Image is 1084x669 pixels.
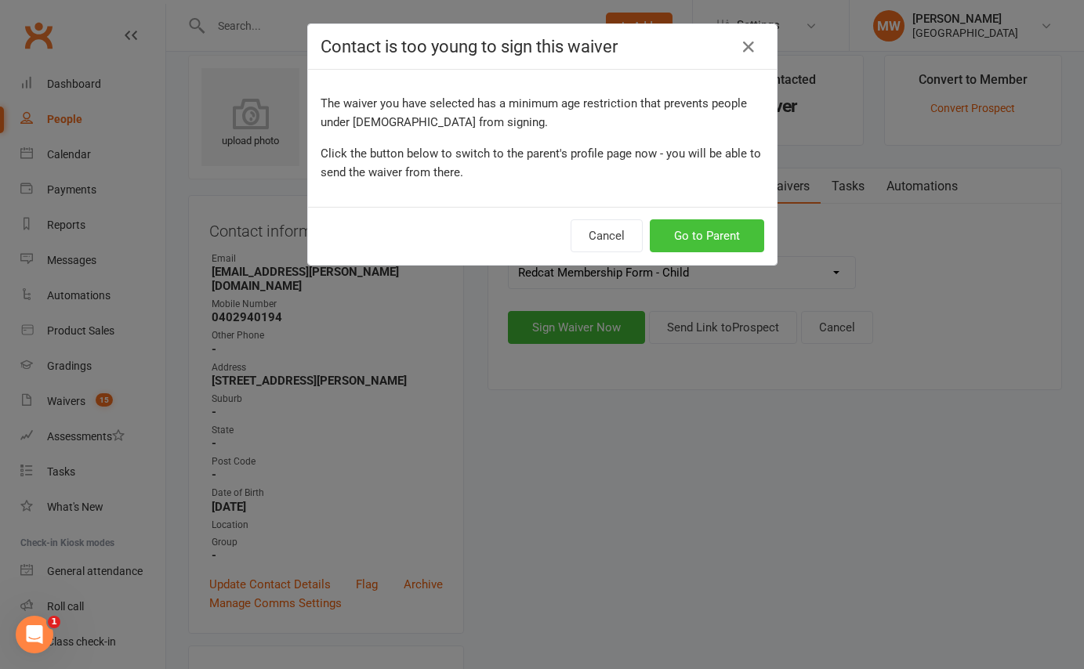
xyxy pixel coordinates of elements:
[321,96,747,129] span: The waiver you have selected has a minimum age restriction that prevents people under [DEMOGRAPHI...
[321,146,761,179] span: Click the button below to switch to the parent's profile page now - you will be able to send the ...
[48,616,60,628] span: 1
[650,219,764,252] button: Go to Parent
[16,616,53,653] iframe: Intercom live chat
[736,34,761,60] button: Close
[321,37,764,56] h4: Contact is too young to sign this waiver
[571,219,643,252] button: Cancel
